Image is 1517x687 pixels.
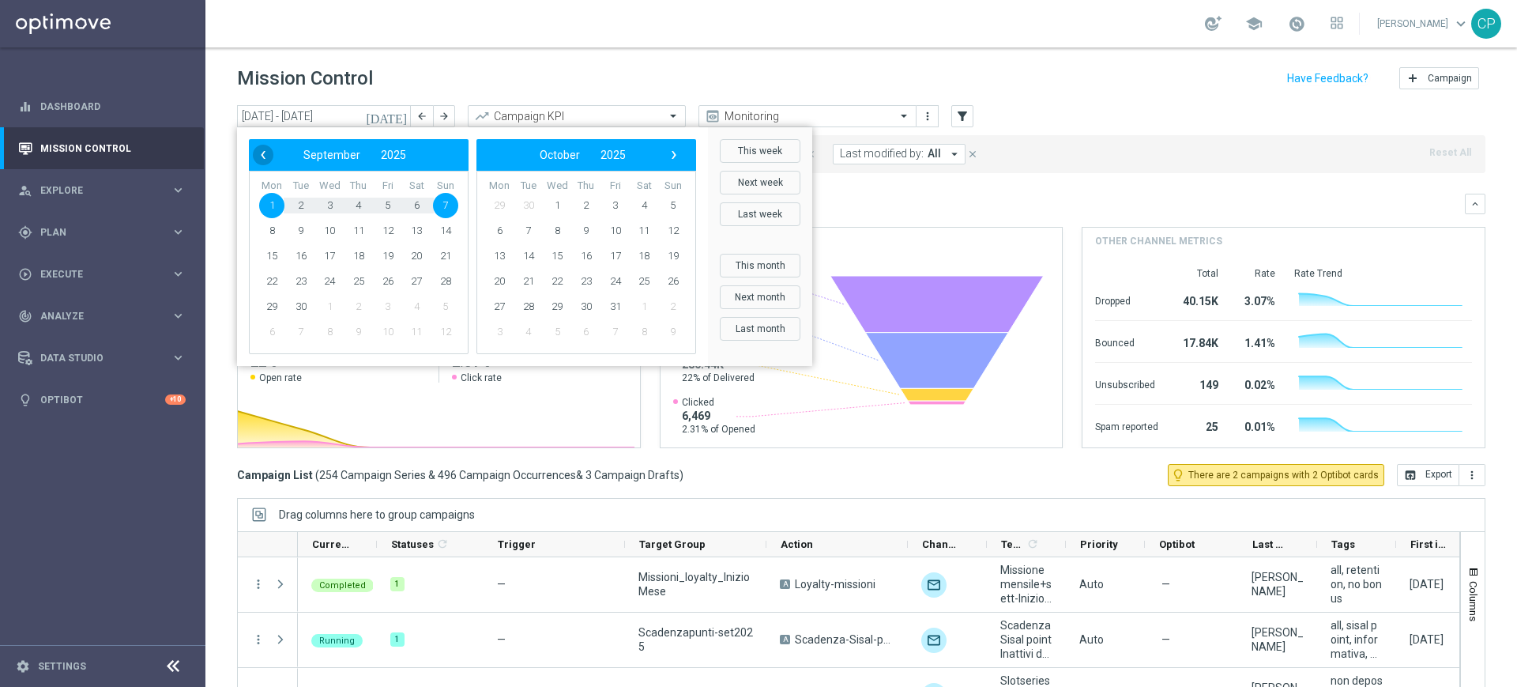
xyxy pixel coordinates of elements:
span: & [576,469,583,481]
button: more_vert [251,577,265,591]
span: Columns [1467,581,1480,621]
span: 25 [631,269,657,294]
span: 3 [487,319,512,345]
h1: Mission Control [237,67,373,90]
span: 13 [404,218,429,243]
span: Loyalty-missioni [795,577,875,591]
button: track_changes Analyze keyboard_arrow_right [17,310,186,323]
th: weekday [514,179,544,193]
i: keyboard_arrow_right [171,266,186,281]
span: Statuses [391,538,434,550]
span: 16 [288,243,314,269]
button: person_search Explore keyboard_arrow_right [17,184,186,197]
i: person_search [18,183,32,198]
span: 15 [259,243,284,269]
span: 26 [375,269,401,294]
th: weekday [315,179,344,193]
span: 30 [516,193,541,218]
span: Action [781,538,813,550]
div: 1 [390,632,405,647]
span: 6 [487,218,512,243]
span: 29 [259,294,284,319]
span: 254 Campaign Series & 496 Campaign Occurrences [319,468,576,482]
bs-datepicker-navigation-view: ​ ​ ​ [480,145,684,165]
th: weekday [344,179,374,193]
div: Bounced [1095,329,1158,354]
i: arrow_forward [439,111,450,122]
button: October [529,145,590,165]
div: 0.01% [1237,413,1275,438]
span: 12 [375,218,401,243]
i: play_circle_outline [18,267,32,281]
div: Data Studio [18,351,171,365]
div: Dashboard [18,85,186,127]
span: Missione mensile+sett-InizioMese [1000,563,1052,606]
button: equalizer Dashboard [17,100,186,113]
i: refresh [436,538,449,550]
span: 5 [661,193,686,218]
div: Mission Control [17,142,186,155]
button: open_in_browser Export [1397,464,1459,486]
div: Explore [18,183,171,198]
span: 4 [516,319,541,345]
span: 7 [516,218,541,243]
span: Explore [40,186,171,195]
span: Clicked [682,396,755,409]
div: Rate Trend [1294,267,1472,280]
span: 6 [404,193,429,218]
span: — [1161,632,1170,647]
span: Scadenza Sisal point Inattivi da 5 mesi 2025 [1000,618,1052,661]
span: 9 [661,319,686,345]
button: ‹ [253,145,273,165]
span: 11 [346,218,371,243]
span: Scadenzapunti-set2025 [638,625,753,654]
div: lightbulb Optibot +10 [17,394,186,406]
span: Drag columns here to group campaigns [279,508,475,521]
i: keyboard_arrow_right [171,183,186,198]
span: 11 [404,319,429,345]
button: September [293,145,371,165]
span: Calculate column [434,535,449,553]
div: Press SPACE to select this row. [238,557,298,613]
span: Priority [1080,538,1118,550]
span: 18 [346,243,371,269]
span: 23 [574,269,599,294]
span: 27 [487,294,512,319]
span: 12 [661,218,686,243]
ng-select: Campaign KPI [468,105,686,127]
span: 21 [433,243,458,269]
span: Templates [1001,538,1024,550]
button: Last week [720,202,800,226]
i: equalizer [18,100,32,114]
span: 20 [404,243,429,269]
span: 29 [487,193,512,218]
div: Analyze [18,309,171,323]
i: close [967,149,978,160]
span: 28 [516,294,541,319]
i: lightbulb [18,393,32,407]
span: Completed [319,580,366,591]
div: +10 [165,394,186,405]
h4: Other channel metrics [1095,234,1222,248]
i: [DATE] [366,109,408,123]
th: weekday [600,179,630,193]
span: 23 [288,269,314,294]
span: 2 [661,294,686,319]
button: arrow_back [411,105,433,127]
th: weekday [287,179,316,193]
span: — [497,633,506,646]
div: 1 [390,577,405,591]
i: more_vert [251,632,265,647]
span: 5 [433,294,458,319]
button: play_circle_outline Execute keyboard_arrow_right [17,268,186,281]
span: Target Group [639,538,706,550]
button: Next month [720,285,800,309]
div: CP [1471,9,1501,39]
span: 3 [375,294,401,319]
span: Running [319,636,355,646]
span: 30 [288,294,314,319]
span: › [664,145,684,165]
span: Current Status [312,538,350,550]
i: filter_alt [955,109,969,123]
